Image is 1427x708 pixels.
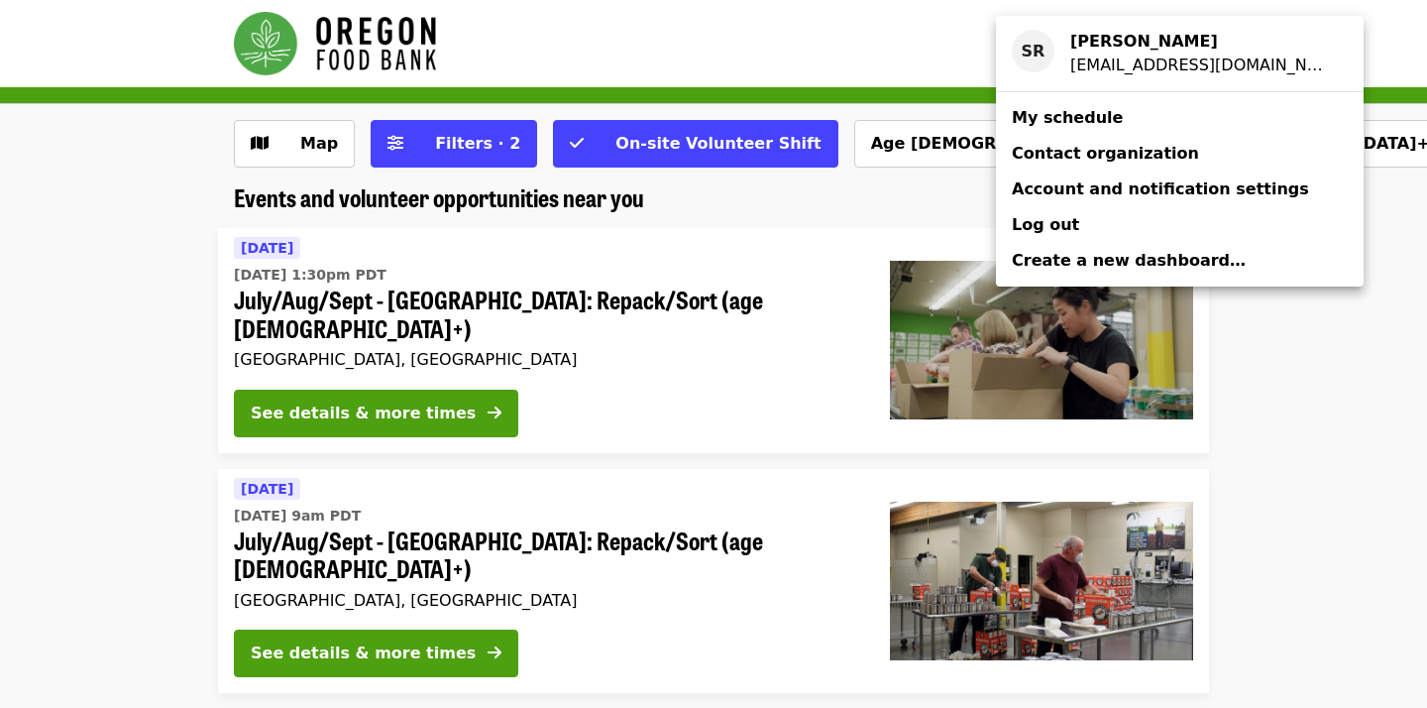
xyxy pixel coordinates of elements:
a: Create a new dashboard… [996,243,1364,279]
a: My schedule [996,100,1364,136]
span: Account and notification settings [1012,179,1309,198]
div: shreya reddy [1070,30,1332,54]
div: shreyak1602@gmail.com [1070,54,1332,77]
span: Create a new dashboard… [1012,251,1246,270]
a: Contact organization [996,136,1364,172]
a: Log out [996,207,1364,243]
a: Account and notification settings [996,172,1364,207]
a: SR[PERSON_NAME][EMAIL_ADDRESS][DOMAIN_NAME] [996,24,1364,83]
span: My schedule [1012,108,1123,127]
span: Contact organization [1012,144,1199,163]
strong: [PERSON_NAME] [1070,32,1218,51]
span: Log out [1012,215,1079,234]
div: SR [1012,30,1054,72]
